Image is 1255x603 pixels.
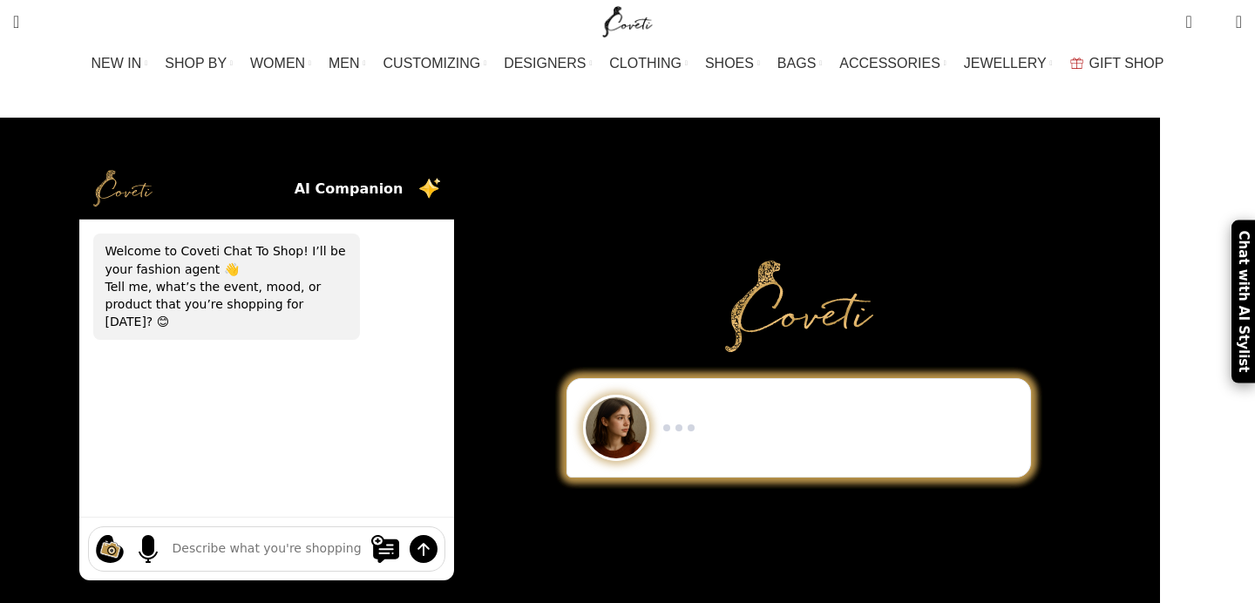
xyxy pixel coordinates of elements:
span: WOMEN [250,55,305,71]
div: My Wishlist [1205,4,1223,39]
span: SHOES [705,55,754,71]
span: GIFT SHOP [1089,55,1164,71]
span: CUSTOMIZING [383,55,481,71]
a: CLOTHING [609,46,688,81]
a: GIFT SHOP [1070,46,1164,81]
span: DESIGNERS [504,55,586,71]
a: Site logo [599,13,657,28]
a: DESIGNERS [504,46,592,81]
span: BAGS [777,55,816,71]
a: MEN [329,46,365,81]
a: ACCESSORIES [839,46,946,81]
a: CUSTOMIZING [383,46,487,81]
a: SHOP BY [165,46,233,81]
span: SHOP BY [165,55,227,71]
span: 0 [1187,9,1200,22]
a: WOMEN [250,46,311,81]
img: GiftBag [1070,58,1083,69]
a: Search [4,4,28,39]
a: BAGS [777,46,822,81]
span: MEN [329,55,360,71]
a: 0 [1177,4,1200,39]
span: CLOTHING [609,55,682,71]
img: Primary Gold [725,261,873,351]
span: JEWELLERY [964,55,1047,71]
span: 0 [1209,17,1222,30]
div: Chat to Shop demo [554,378,1043,478]
span: ACCESSORIES [839,55,940,71]
div: Main navigation [4,46,1251,81]
a: JEWELLERY [964,46,1053,81]
a: NEW IN [92,46,148,81]
a: SHOES [705,46,760,81]
span: NEW IN [92,55,142,71]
